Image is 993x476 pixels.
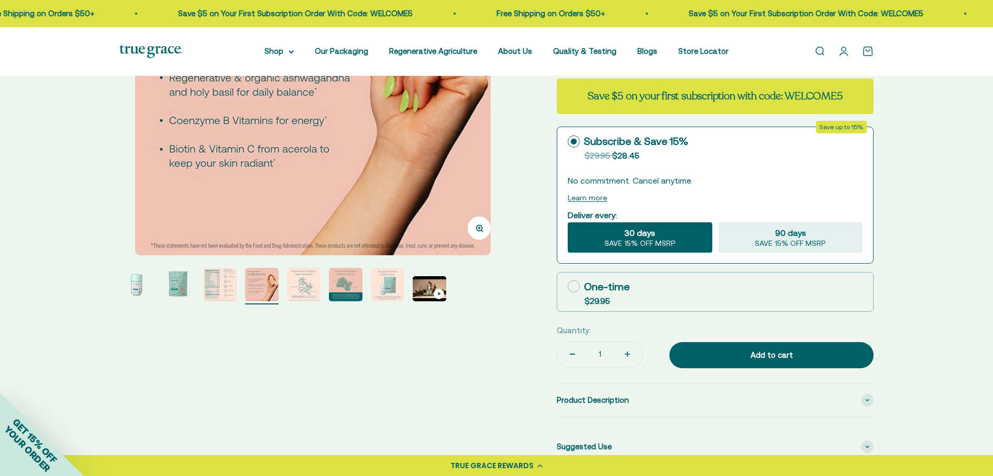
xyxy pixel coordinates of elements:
img: Reighi supports healthy aging.* Cordyceps support endurance.* Our extracts come exclusively from ... [329,268,362,301]
a: Regenerative Agriculture [389,47,477,55]
p: Save $5 on Your First Subscription Order With Code: WELCOME5 [42,7,277,20]
button: Go to item 4 [245,268,279,304]
a: Free Shipping on Orders $50+ [360,9,469,18]
button: Increase quantity [612,342,643,367]
button: Decrease quantity [557,342,588,367]
button: Go to item 5 [287,268,321,304]
button: Add to cart [669,342,874,368]
img: When you opt for our refill pouches instead of buying a whole new bottle every time you buy suppl... [371,268,404,301]
p: Save $5 on Your First Subscription Order With Code: WELCOME5 [553,7,787,20]
span: Suggested Use [557,440,612,453]
span: YOUR ORDER [2,424,52,474]
button: Go to item 1 [119,268,153,304]
img: - 1200IU of Vitamin D3 from Lichen and 60 mcg of Vitamin K2 from Mena-Q7 - Regenerative & organic... [245,268,279,301]
button: Go to item 6 [329,268,362,304]
div: TRUE GRACE REWARDS [450,460,534,471]
span: GET 15% OFF [10,416,59,465]
a: Our Packaging [315,47,368,55]
label: Quantity: [557,324,591,337]
a: Quality & Testing [553,47,616,55]
button: Go to item 2 [161,268,195,304]
span: Product Description [557,394,629,406]
summary: Product Description [557,383,874,417]
img: We select ingredients that play a concrete role in true health, and we include them at effective ... [161,268,195,301]
strong: Save $5 on your first subscription with code: WELCOME5 [588,89,842,103]
button: Go to item 3 [203,268,237,304]
img: We select ingredients that play a concrete role in true health, and we include them at effective ... [203,268,237,301]
button: Go to item 8 [413,276,446,304]
a: Blogs [637,47,657,55]
summary: Suggested Use [557,430,874,463]
div: Add to cart [690,349,853,361]
a: Free Shipping on Orders $50+ [871,9,979,18]
img: Holy Basil and Ashwagandha are Ayurvedic herbs known as "adaptogens." They support overall health... [287,268,321,301]
a: About Us [498,47,532,55]
button: Go to item 7 [371,268,404,304]
a: Store Locator [678,47,729,55]
summary: Shop [264,45,294,58]
img: We select ingredients that play a concrete role in true health, and we include them at effective ... [119,268,153,301]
